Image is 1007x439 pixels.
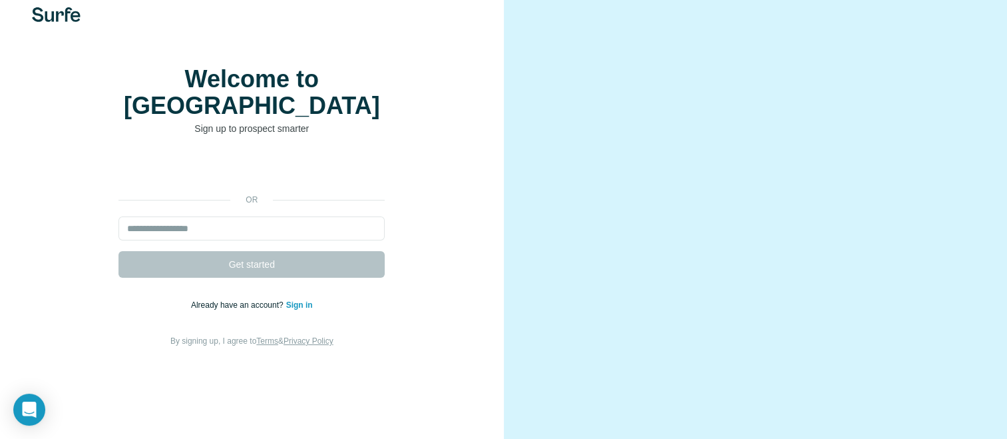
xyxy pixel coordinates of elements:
p: Sign up to prospect smarter [118,122,385,135]
span: Already have an account? [191,300,286,310]
a: Terms [256,336,278,346]
span: By signing up, I agree to & [170,336,333,346]
p: or [230,194,273,206]
a: Privacy Policy [284,336,333,346]
iframe: Sign in with Google Dialogue [733,13,994,168]
h1: Welcome to [GEOGRAPHIC_DATA] [118,66,385,119]
div: Open Intercom Messenger [13,394,45,426]
a: Sign in [286,300,313,310]
iframe: Sign in with Google Button [112,155,391,185]
img: Surfe's logo [32,7,81,22]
